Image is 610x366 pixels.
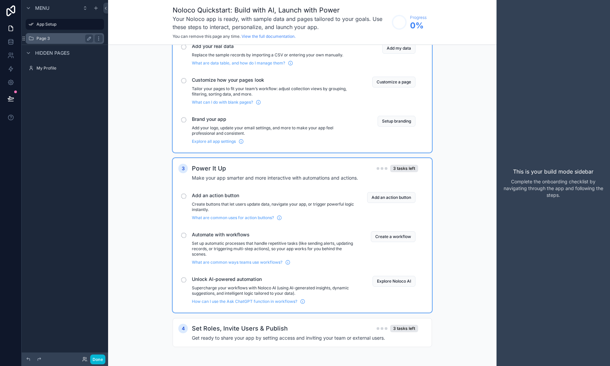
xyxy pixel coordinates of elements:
h1: Noloco Quickstart: Build with AI, Launch with Power [173,5,388,15]
span: You can remove this page any time. [173,34,240,39]
label: My Profile [36,66,103,71]
a: View the full documentation. [242,34,296,39]
a: Page 3 [26,33,104,44]
span: Progress [410,15,427,20]
span: Hidden pages [35,50,70,56]
a: My Profile [26,63,104,74]
button: Done [90,355,105,364]
a: App Setup [26,19,104,30]
label: Page 3 [36,36,91,41]
span: 0 % [410,20,427,31]
h3: Your Noloco app is ready, with sample data and pages tailored to your goals. Use these steps to i... [173,15,388,31]
p: Complete the onboarding checklist by navigating through the app and following the steps. [502,178,605,199]
label: App Setup [36,22,100,27]
span: Menu [35,5,49,11]
p: This is your build mode sidebar [513,167,593,176]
